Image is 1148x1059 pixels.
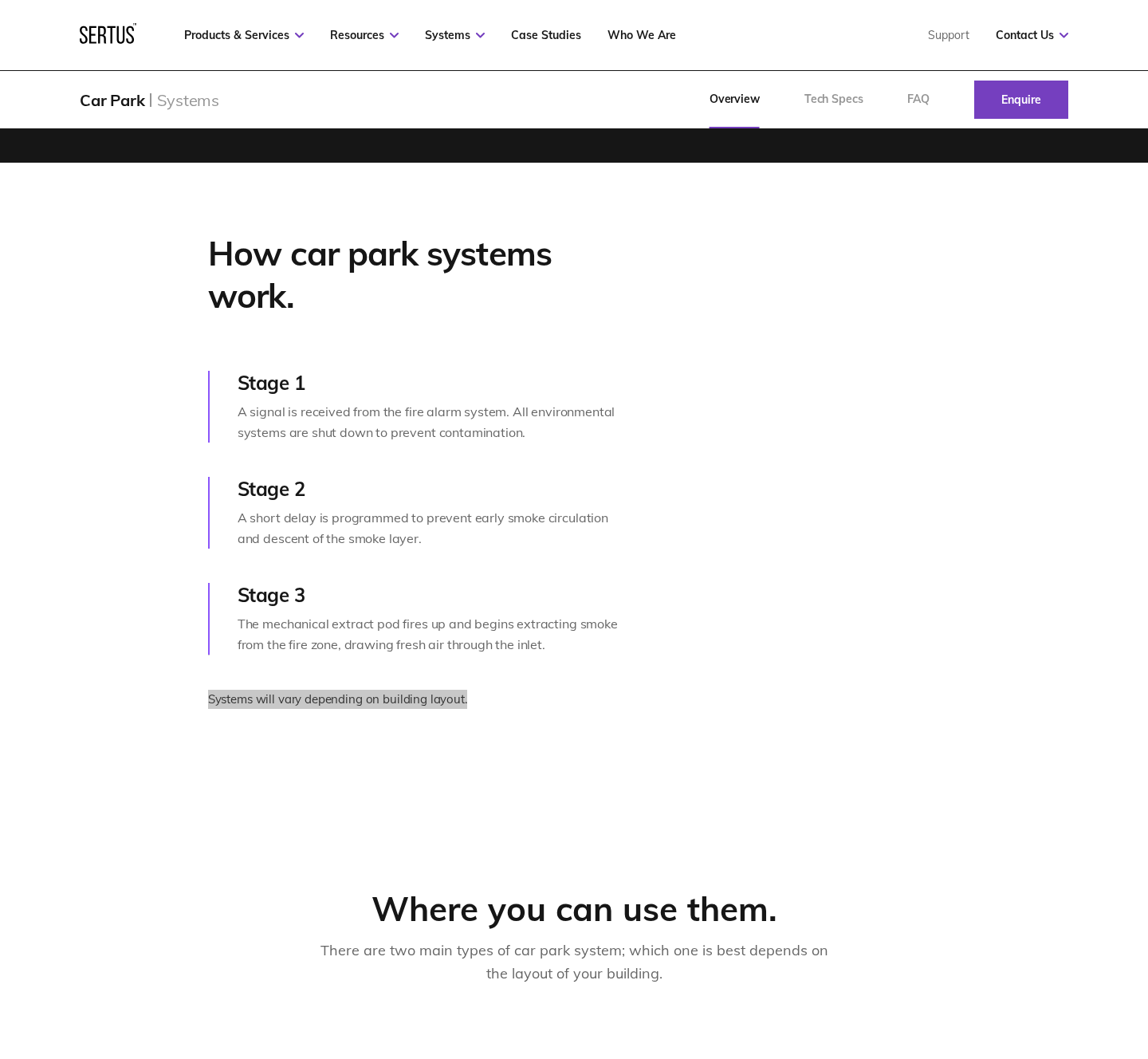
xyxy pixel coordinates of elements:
[319,939,829,986] div: There are two main types of car park system; which one is best depends on the layout of your buil...
[996,28,1068,42] a: Contact Us
[184,28,304,42] a: Products & Services
[330,28,399,42] a: Resources
[238,477,623,501] div: Stage 2
[139,888,1009,931] div: Where you can use them.
[607,28,676,42] a: Who We Are
[238,583,623,607] div: Stage 3
[208,690,623,709] p: Systems will vary depending on building layout.
[928,28,969,42] a: Support
[238,614,623,655] div: The mechanical extract pod fires up and begins extracting smoke from the fire zone, drawing fresh...
[782,71,886,128] a: Tech Specs
[425,28,485,42] a: Systems
[157,90,219,110] div: Systems
[238,402,623,443] div: A signal is received from the fire alarm system. All environmental systems are shut down to preve...
[238,371,623,395] div: Stage 1
[208,233,623,317] div: How car park systems work.
[511,28,581,42] a: Case Studies
[80,90,144,110] div: Car Park
[974,81,1068,119] a: Enquire
[238,508,623,549] div: A short delay is programmed to prevent early smoke circulation and descent of the smoke layer.
[885,71,952,128] a: FAQ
